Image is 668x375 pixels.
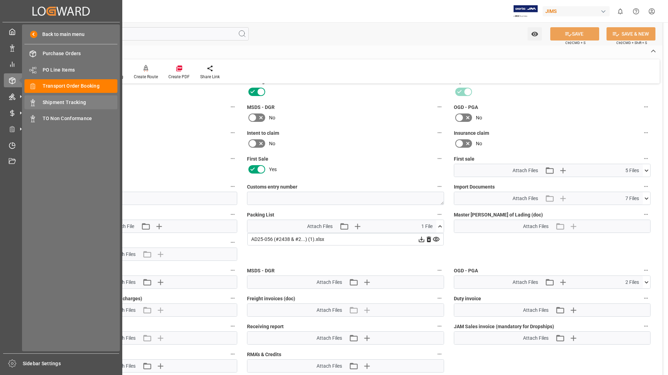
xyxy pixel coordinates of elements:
button: RMA's & Credits [435,350,444,359]
span: Freight invoices (doc) [247,295,295,302]
input: Search Fields [32,27,249,41]
span: 7 Files [625,195,639,202]
span: No [476,114,482,122]
button: MSDS - DGR [435,102,444,111]
span: Insurance claim [454,130,489,137]
button: OGD - PGA [641,266,651,275]
span: PO Line Items [43,66,118,74]
button: Customs clearance date [228,182,237,191]
span: No [269,114,275,122]
button: Import Documents [641,182,651,191]
span: Back to main menu [37,31,85,38]
div: JIMS [543,6,610,16]
button: Insurance claim [641,128,651,137]
button: Duty invoice [641,294,651,303]
span: Import Documents [454,183,495,191]
a: My Cockpit [4,25,118,38]
a: My Reports [4,57,118,71]
button: MSDS - DGR [435,266,444,275]
span: Attach Files [317,307,342,314]
span: Attach Files [523,307,549,314]
button: Shipping Letter of Instructions [228,210,237,219]
button: Intent to claim [435,128,444,137]
button: Carrier /Forwarder claim [228,154,237,163]
button: First sale [641,154,651,163]
button: SAVE & NEW [607,27,655,41]
span: Attach Files [513,279,538,286]
span: Attach Files [307,223,333,230]
span: Attach Files [317,279,342,286]
button: OGD - PGA [641,102,651,111]
button: Invoice from the Supplier (doc) [228,238,237,247]
span: Receiving report [247,323,284,330]
span: Yes [269,166,277,173]
button: open menu [528,27,542,41]
button: SAVE [550,27,599,41]
span: JAM Sales invoice (mandatory for Dropships) [454,323,554,330]
div: Share Link [200,74,220,80]
button: show 0 new notifications [612,3,628,19]
button: Help Center [628,3,644,19]
span: First sale [454,155,474,163]
span: Shipment Tracking [43,99,118,106]
span: Attach Files [513,195,538,202]
span: No [269,140,275,147]
div: Create Route [134,74,158,80]
a: Transport Order Booking [24,79,117,93]
button: Claim documents [228,322,237,331]
button: Proof of Delivery (POD) [228,350,237,359]
span: Ctrl/CMD + Shift + S [616,40,647,45]
button: JAM Sales invoice (mandatory for Dropships) [641,322,651,331]
a: Document Management [4,155,118,168]
span: Duty invoice [454,295,481,302]
img: Exertis%20JAM%20-%20Email%20Logo.jpg_1722504956.jpg [514,5,538,17]
span: Attach Files [110,362,136,370]
a: Timeslot Management V2 [4,138,118,152]
span: 1 File [421,223,433,230]
button: Freight invoices (doc) [435,294,444,303]
span: Attach Files [110,307,136,314]
span: Sidebar Settings [23,360,119,367]
span: Attach Files [523,334,549,342]
span: OGD - PGA [454,267,478,274]
span: MSDS - DGR [247,267,275,274]
span: First Sale [247,155,268,163]
span: MSDS - DGR [247,104,275,111]
div: Create PDF [168,74,190,80]
input: DD-MM-YYYY [41,192,237,205]
span: Attach File [111,223,134,230]
button: JIMS [543,5,612,18]
span: OGD - PGA [454,104,478,111]
span: 2 Files [625,279,639,286]
span: Ctrl/CMD + S [565,40,586,45]
button: Packing List [435,210,444,219]
span: 5 Files [625,167,639,174]
span: Intent to claim [247,130,279,137]
span: Master [PERSON_NAME] of Lading (doc) [454,211,543,219]
div: AD25-056 (#2438 & #2...) (1).xlsx [251,236,440,243]
a: Shipment Tracking [24,95,117,109]
button: Receiving report [228,128,237,137]
span: RMA's & Credits [247,351,281,358]
a: Purchase Orders [24,47,117,60]
span: Attach Files [317,334,342,342]
a: Data Management [4,41,118,54]
button: First Sale [435,154,444,163]
span: Transport Order Booking [43,82,118,90]
button: Master [PERSON_NAME] of Lading (doc) [641,210,651,219]
button: Customs entry number [435,182,444,191]
button: Customs documents sent to broker [228,102,237,111]
span: TO Non Conformance [43,115,118,122]
span: Attach Files [523,223,549,230]
span: Attach Files [513,167,538,174]
span: Attach Files [110,279,136,286]
span: Attach Files [110,251,136,258]
span: Customs entry number [247,183,297,191]
span: Purchase Orders [43,50,118,57]
span: Attach Files [317,362,342,370]
span: Packing List [247,211,274,219]
span: No [476,140,482,147]
a: TO Non Conformance [24,112,117,125]
button: Quote (Freight and/or any additional charges) [228,294,237,303]
a: PO Line Items [24,63,117,76]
